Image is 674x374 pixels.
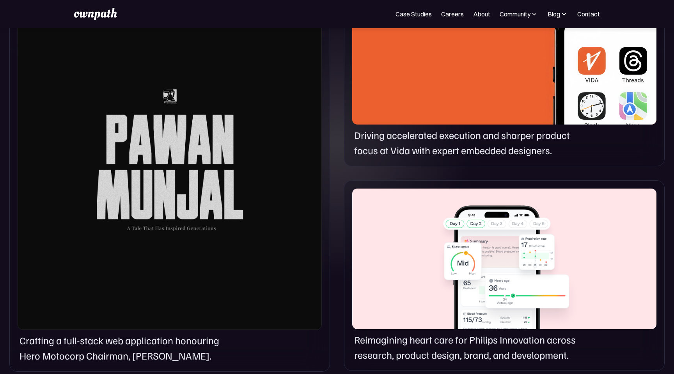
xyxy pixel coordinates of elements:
p: Reimagining heart care for Philips Innovation across research, product design, brand, and develop... [354,332,590,363]
div: Community [500,9,538,19]
div: Community [500,9,530,19]
a: About [473,9,490,19]
div: Blog [548,9,560,19]
p: Driving accelerated execution and sharper product focus at Vida with expert embedded designers. [354,128,590,158]
p: Crafting a full-stack web application honouring Hero Motocorp Chairman, [PERSON_NAME]. [20,333,237,363]
a: Case Studies [396,9,432,19]
a: Contact [577,9,600,19]
a: Careers [441,9,464,19]
div: Blog [548,9,568,19]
